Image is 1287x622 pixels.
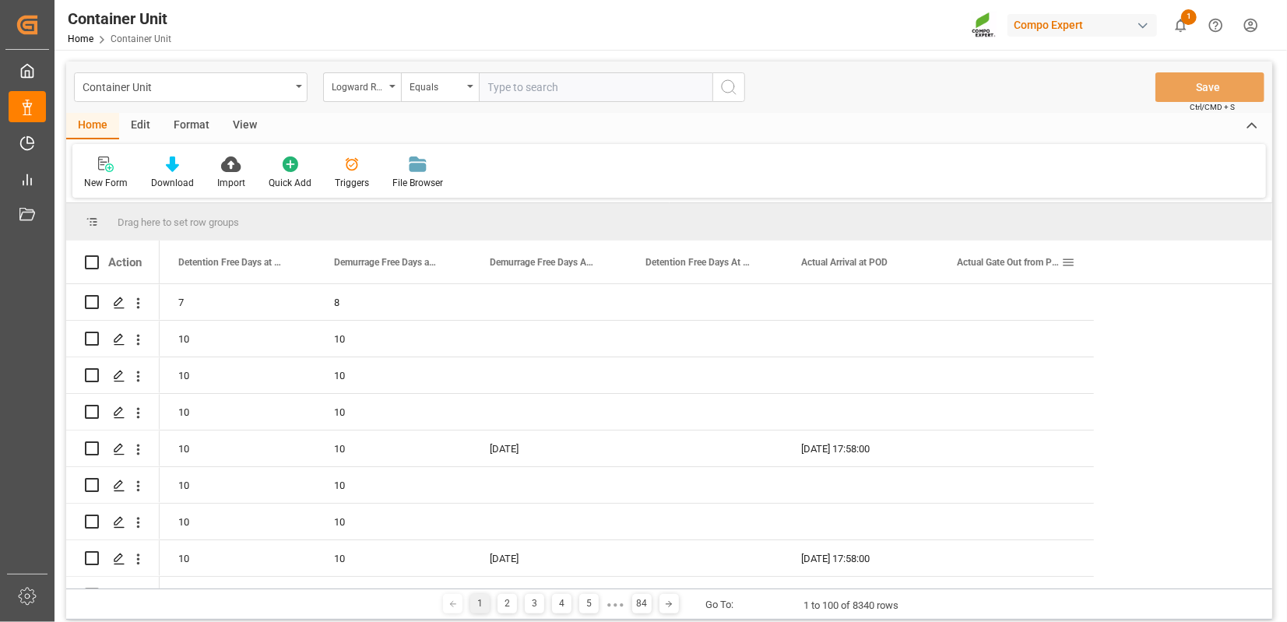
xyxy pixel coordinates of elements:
div: Container Unit [68,7,171,30]
div: New Form [84,176,128,190]
button: Save [1155,72,1264,102]
div: [DATE] [471,430,627,466]
span: Detention Free Days At [GEOGRAPHIC_DATA] Date [645,257,750,268]
div: Press SPACE to select this row. [160,467,1094,504]
a: Home [68,33,93,44]
div: Press SPACE to select this row. [160,394,1094,430]
div: [DATE] 17:58:00 [782,430,938,466]
button: open menu [401,72,479,102]
div: 1 to 100 of 8340 rows [804,598,899,613]
div: Press SPACE to select this row. [160,430,1094,467]
div: Press SPACE to select this row. [160,284,1094,321]
div: Press SPACE to select this row. [160,357,1094,394]
div: [DATE] [471,540,627,576]
div: Press SPACE to select this row. [66,321,160,357]
div: Logward Reference [332,76,385,94]
div: [DATE] 17:58:00 [782,540,938,576]
button: open menu [323,72,401,102]
div: 3 [525,594,544,613]
span: Demurrage Free Days At [GEOGRAPHIC_DATA] Date [490,257,594,268]
div: 10 [315,430,471,466]
button: Compo Expert [1007,10,1163,40]
div: 10 [160,467,315,503]
div: Press SPACE to select this row. [160,540,1094,577]
div: Container Unit [83,76,290,96]
div: Press SPACE to select this row. [160,321,1094,357]
div: Press SPACE to select this row. [66,430,160,467]
div: 10 [160,504,315,539]
div: 10 [315,357,471,393]
span: Actual Gate Out from POD [957,257,1061,268]
div: 5 [579,594,599,613]
div: Press SPACE to select this row. [66,394,160,430]
div: Quick Add [269,176,311,190]
div: 10 [315,394,471,430]
div: Edit [119,113,162,139]
div: 10 [160,394,315,430]
span: Drag here to set row groups [118,216,239,228]
span: Actual Arrival at POD [801,257,888,268]
div: 10 [315,467,471,503]
img: Screenshot%202023-09-29%20at%2010.02.21.png_1712312052.png [972,12,997,39]
button: open menu [74,72,308,102]
input: Type to search [479,72,712,102]
div: 10 [315,321,471,357]
span: 1 [1181,9,1197,25]
div: File Browser [392,176,443,190]
div: 10 [315,504,471,539]
span: Ctrl/CMD + S [1190,101,1235,113]
div: 1 [470,594,490,613]
div: 10 [315,540,471,576]
button: show 1 new notifications [1163,8,1198,43]
div: 8 [315,284,471,320]
div: Triggers [335,176,369,190]
div: 7 [160,284,315,320]
div: Compo Expert [1007,14,1157,37]
div: 10 [160,321,315,357]
div: Press SPACE to select this row. [66,357,160,394]
div: Press SPACE to select this row. [66,467,160,504]
button: search button [712,72,745,102]
div: Press SPACE to select this row. [160,504,1094,540]
div: Press SPACE to select this row. [66,504,160,540]
div: Action [108,255,142,269]
div: Home [66,113,119,139]
div: 10 [160,357,315,393]
div: ● ● ● [607,599,624,610]
div: 4 [552,594,571,613]
div: 84 [632,594,652,613]
div: 10 [160,430,315,466]
span: Demurrage Free Days at POD [334,257,438,268]
div: View [221,113,269,139]
div: 10 [160,540,315,576]
div: 2 [498,594,517,613]
div: Press SPACE to select this row. [66,284,160,321]
div: Format [162,113,221,139]
div: Equals [410,76,462,94]
div: Press SPACE to select this row. [66,540,160,577]
span: Detention Free Days at POD [178,257,283,268]
div: Download [151,176,194,190]
div: Go To: [706,597,734,613]
button: Help Center [1198,8,1233,43]
div: Import [217,176,245,190]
